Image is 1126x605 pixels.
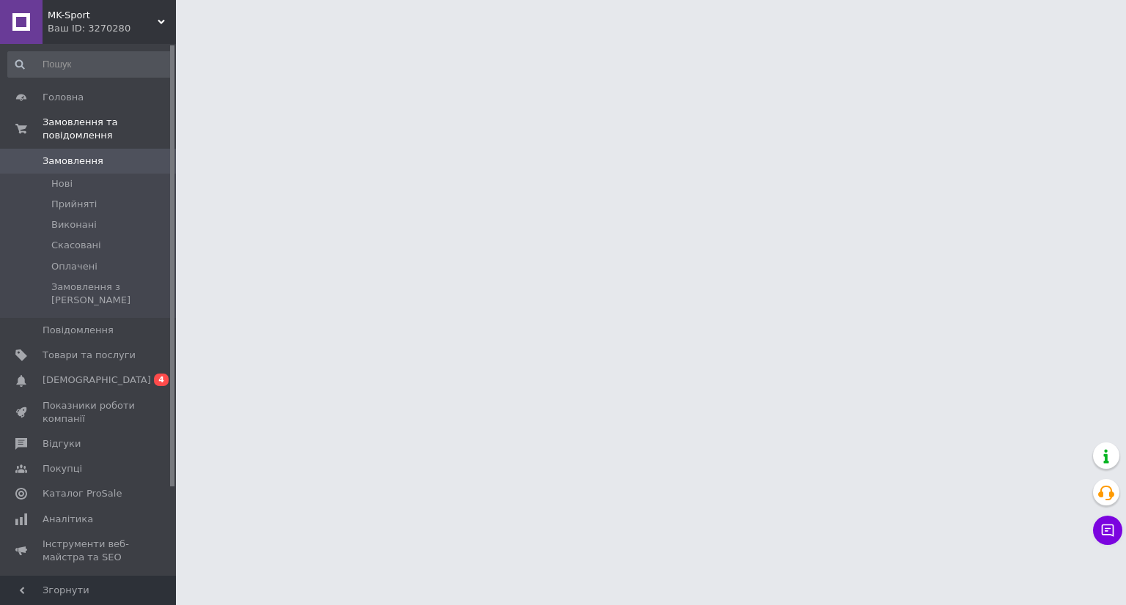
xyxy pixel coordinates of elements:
[51,218,97,231] span: Виконані
[43,91,84,104] span: Головна
[51,281,172,307] span: Замовлення з [PERSON_NAME]
[48,22,176,35] div: Ваш ID: 3270280
[48,9,158,22] span: MK-Sport
[43,487,122,500] span: Каталог ProSale
[43,462,82,475] span: Покупці
[43,116,176,142] span: Замовлення та повідомлення
[7,51,173,78] input: Пошук
[43,374,151,387] span: [DEMOGRAPHIC_DATA]
[1093,516,1122,545] button: Чат з покупцем
[43,538,136,564] span: Інструменти веб-майстра та SEO
[51,260,97,273] span: Оплачені
[51,239,101,252] span: Скасовані
[154,374,169,386] span: 4
[43,437,81,450] span: Відгуки
[51,198,97,211] span: Прийняті
[43,399,136,426] span: Показники роботи компанії
[43,155,103,168] span: Замовлення
[43,513,93,526] span: Аналітика
[51,177,73,190] span: Нові
[43,324,114,337] span: Повідомлення
[43,349,136,362] span: Товари та послуги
